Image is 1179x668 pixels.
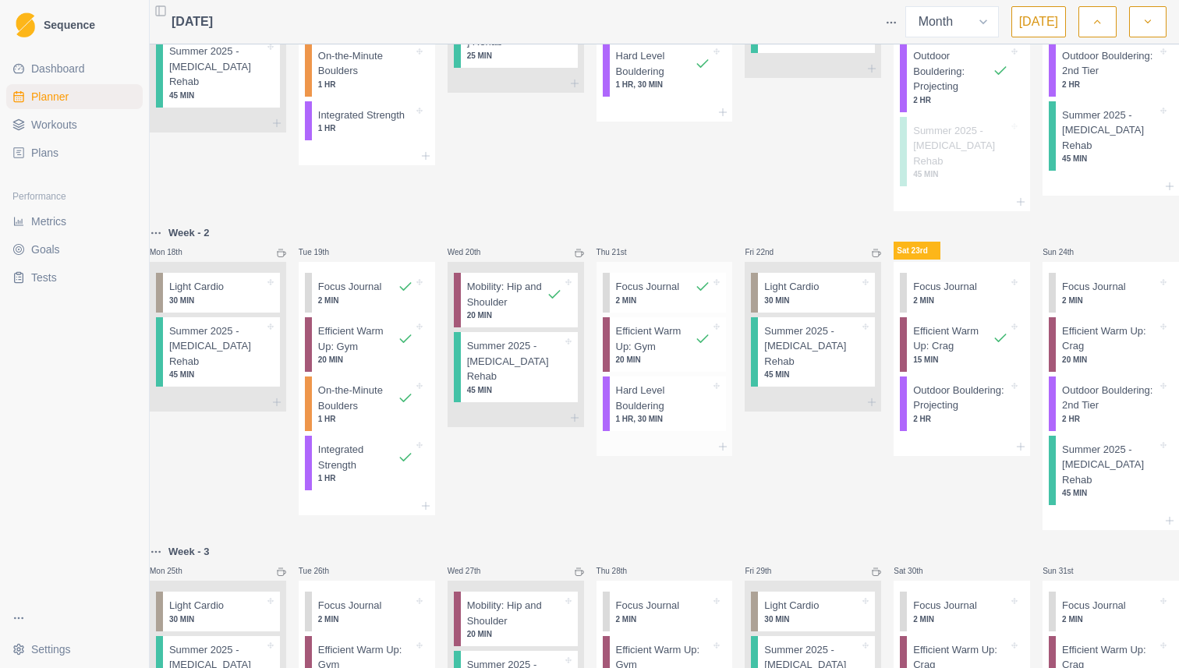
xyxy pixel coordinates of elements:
div: Outdoor Bouldering: 2nd Tier2 HR [1049,42,1173,97]
p: 45 MIN [1062,487,1157,499]
p: Summer 2025 - [MEDICAL_DATA] Rehab [1062,442,1157,488]
div: Focus Journal2 MIN [305,592,429,631]
p: Summer 2025 - [MEDICAL_DATA] Rehab [913,123,1008,169]
span: Tests [31,270,57,285]
p: 2 MIN [913,613,1008,625]
p: 1 HR [318,122,413,134]
span: Dashboard [31,61,85,76]
p: 2 MIN [913,295,1008,306]
p: Light Cardio [764,279,819,295]
a: Dashboard [6,56,143,81]
p: 45 MIN [467,384,562,396]
p: On-the-Minute Boulders [318,383,398,413]
div: Integrated Strength1 HR [305,101,429,141]
p: On-the-Minute Boulders [318,48,413,79]
div: Outdoor Bouldering: Projecting2 HR [900,376,1024,431]
div: Light Cardio30 MIN [156,273,280,313]
div: Efficient Warm Up: Gym20 MIN [603,317,727,372]
p: 30 MIN [764,295,859,306]
a: Planner [6,84,143,109]
p: Focus Journal [318,598,382,613]
div: Focus Journal2 MIN [1049,273,1173,313]
div: Hard Level Bouldering1 HR, 30 MIN [603,376,727,431]
p: Outdoor Bouldering: Projecting [913,383,1008,413]
p: 30 MIN [169,295,264,306]
div: Mobility: Hip and Shoulder20 MIN [454,273,578,327]
p: Hard Level Bouldering [616,383,711,413]
p: Fri 29th [745,565,791,577]
p: Summer 2025 - [MEDICAL_DATA] Rehab [169,323,264,369]
p: Outdoor Bouldering: 2nd Tier [1062,48,1157,79]
p: Focus Journal [913,598,977,613]
p: 30 MIN [169,613,264,625]
p: Hard Level Bouldering [616,48,696,79]
span: Planner [31,89,69,104]
p: 2 MIN [616,613,711,625]
p: Efficient Warm Up: Crag [1062,323,1157,354]
p: 1 HR [318,413,413,425]
div: Focus Journal2 MIN [603,592,727,631]
p: Integrated Strength [318,442,398,472]
div: Summer 2025 - [MEDICAL_DATA] Rehab45 MIN [751,317,875,387]
p: Wed 27th [448,565,494,577]
p: Mon 18th [150,246,196,258]
div: Focus Journal2 MIN [1049,592,1173,631]
span: Workouts [31,117,77,133]
p: Focus Journal [616,279,680,295]
p: Mobility: Hip and Shoulder [467,279,547,309]
p: Efficient Warm Up: Gym [616,323,696,354]
div: Efficient Warm Up: Gym20 MIN [305,317,429,372]
p: 2 HR [1062,79,1157,90]
div: Hard Level Bouldering1 HR, 30 MIN [603,42,727,97]
span: Sequence [44,19,95,30]
div: Outdoor Bouldering: Projecting2 HR [900,42,1024,112]
p: Light Cardio [764,598,819,613]
p: Sun 24th [1043,246,1089,258]
div: Efficient Warm Up: Crag15 MIN [900,317,1024,372]
p: 45 MIN [1062,153,1157,164]
p: 25 MIN [467,50,562,62]
div: Summer 2025 - [MEDICAL_DATA] Rehab45 MIN [900,117,1024,187]
div: Focus Journal2 MIN [900,273,1024,313]
p: 2 HR [913,413,1008,425]
div: Summer 2025 - [MEDICAL_DATA] Rehab45 MIN [454,332,578,402]
p: 2 MIN [616,295,711,306]
div: Summer 2025 - [MEDICAL_DATA] Rehab45 MIN [156,317,280,387]
div: Mobility: Hip and Shoulder20 MIN [454,592,578,646]
p: 20 MIN [467,309,562,321]
p: Mon 25th [150,565,196,577]
p: 45 MIN [764,369,859,380]
p: Summer 2025 - [MEDICAL_DATA] Rehab [169,44,264,90]
p: 2 MIN [1062,613,1157,625]
p: Focus Journal [913,279,977,295]
div: Performance [6,184,143,209]
p: 45 MIN [169,369,264,380]
div: Outdoor Bouldering: 2nd Tier2 HR [1049,376,1173,431]
a: Tests [6,265,143,290]
p: 15 MIN [913,354,1008,366]
p: 45 MIN [169,90,264,101]
p: Efficient Warm Up: Crag [913,323,993,354]
p: 30 MIN [764,613,859,625]
button: [DATE] [1011,6,1066,37]
span: Goals [31,242,60,257]
p: Outdoor Bouldering: 2nd Tier [1062,383,1157,413]
p: 1 HR [318,472,413,484]
p: Summer 2025 - [MEDICAL_DATA] Rehab [467,338,562,384]
div: Summer 2025 - [MEDICAL_DATA] Rehab45 MIN [156,37,280,108]
p: 45 MIN [913,168,1008,180]
p: Week - 2 [168,225,210,241]
p: Focus Journal [1062,598,1126,613]
p: Week - 3 [168,544,210,560]
span: [DATE] [172,12,213,31]
p: 20 MIN [616,354,711,366]
p: Summer 2025 - [MEDICAL_DATA] Rehab [764,323,859,369]
p: Light Cardio [169,598,224,613]
p: Tue 26th [299,565,345,577]
a: LogoSequence [6,6,143,44]
p: 1 HR [318,79,413,90]
img: Logo [16,12,35,38]
p: Thu 21st [597,246,643,258]
p: 2 HR [1062,413,1157,425]
p: Wed 20th [448,246,494,258]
